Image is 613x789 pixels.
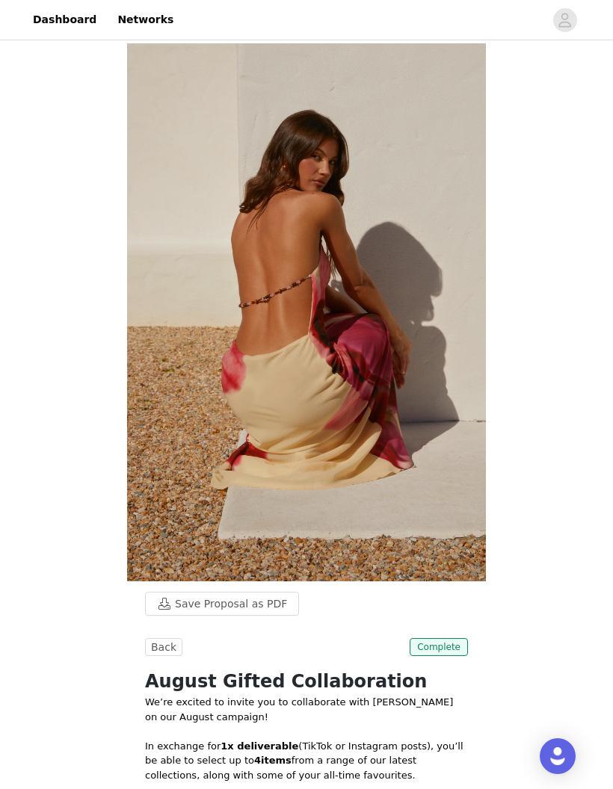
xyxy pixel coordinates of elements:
strong: 1x deliverable [221,740,298,752]
a: Networks [108,3,182,37]
div: Open Intercom Messenger [540,738,576,774]
p: We’re excited to invite you to collaborate with [PERSON_NAME] on our August campaign! [145,695,468,724]
img: campaign image [127,43,486,581]
button: Save Proposal as PDF [145,592,299,616]
strong: 4 [254,755,261,766]
strong: items [261,755,292,766]
button: Back [145,638,182,656]
p: In exchange for (TikTok or Instagram posts), you’ll be able to select up to from a range of our l... [145,739,468,783]
h1: August Gifted Collaboration [145,668,468,695]
div: avatar [558,8,572,32]
a: Dashboard [24,3,105,37]
span: Complete [410,638,468,656]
